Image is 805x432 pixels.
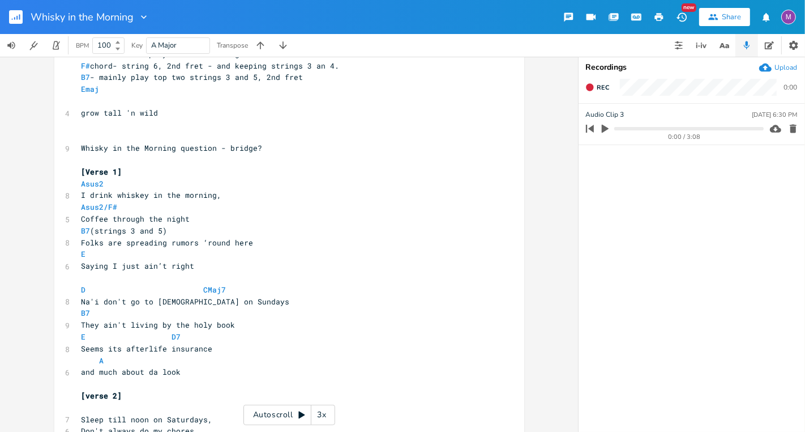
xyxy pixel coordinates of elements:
div: Transpose [217,42,248,49]
button: New [670,7,693,27]
div: Share [722,12,741,22]
button: Share [699,8,750,26]
span: Na'i don't go to [DEMOGRAPHIC_DATA] on Sundays [82,297,290,307]
span: Asus2 [82,179,104,189]
div: Key [131,42,143,49]
button: M [781,4,796,30]
span: D [82,285,86,295]
span: - mainly play top two strings 3 and 5, 2nd fret [82,72,303,82]
div: melindameshad [781,10,796,24]
span: Saying I just ain’t right [82,261,195,271]
div: 0:00 [783,84,797,91]
span: Emaj [82,84,100,94]
span: Asus7 [109,49,131,59]
span: (strings 3 and 5) [82,226,168,236]
span: They ain't living by the holy book [82,320,235,330]
div: Recordings [585,63,798,71]
span: grow tall 'n wild [82,108,159,118]
div: BPM [76,43,89,49]
button: Rec [581,78,614,96]
span: Whisky in the Morning [31,12,134,22]
span: chord- string 6, 2nd fret - and keeping strings 3 an 4. [82,61,340,71]
span: I drink whiskey in the morning, [82,190,222,200]
span: [verse 2] [82,391,122,401]
div: 0:00 / 3:08 [605,134,764,140]
span: CMaj7 [204,285,226,295]
span: E [82,332,86,342]
div: [DATE] 6:30 PM [752,112,797,118]
span: D7 [172,332,181,342]
span: E [82,249,86,259]
span: chords ? I play 2nd fret strings 3 and 4 [82,49,281,59]
span: Coffee through the night [82,214,190,224]
span: A Major [151,40,177,50]
span: Whisky in the Morning question - bridge? [82,143,263,153]
div: 3x [311,405,332,425]
span: B7 [82,308,91,318]
span: B7 [82,226,91,236]
div: Upload [774,63,797,72]
span: A [100,355,104,366]
span: Sleep till noon on Saturdays, [82,414,213,425]
span: F# [82,61,91,71]
span: Rec [597,83,609,92]
div: Autoscroll [243,405,335,425]
span: and much about da look [82,367,181,377]
div: New [682,3,696,12]
button: Upload [759,61,797,74]
span: Audio Clip 3 [585,109,624,120]
span: Folks are spreading rumors ‘round here [82,238,254,248]
span: Asus2/F# [82,202,118,212]
span: [Verse 1] [82,167,122,177]
span: B7 [82,72,91,82]
span: Seems its afterlife insurance [82,344,213,354]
